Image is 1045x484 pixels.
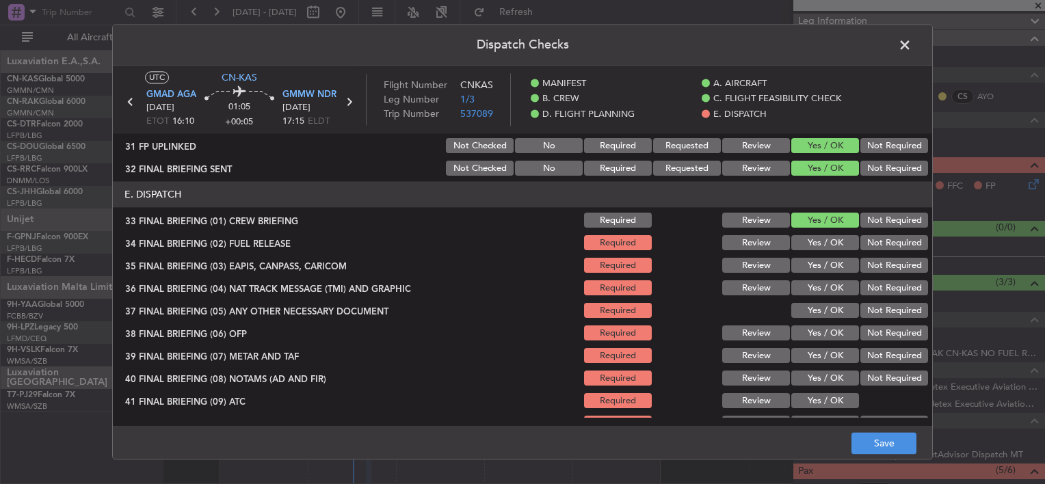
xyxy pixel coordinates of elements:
button: Not Required [860,161,928,176]
button: Yes / OK [791,258,859,273]
button: Yes / OK [791,371,859,386]
button: Not Required [860,213,928,228]
button: Not Required [860,371,928,386]
button: Not Required [860,416,928,431]
button: Yes / OK [791,349,859,364]
button: Not Required [860,349,928,364]
button: Save [851,433,916,455]
button: Yes / OK [791,304,859,319]
header: Dispatch Checks [113,25,932,66]
button: Yes / OK [791,281,859,296]
button: Not Required [860,236,928,251]
button: Yes / OK [791,326,859,341]
button: Not Required [860,281,928,296]
button: Yes / OK [791,213,859,228]
button: Not Required [860,326,928,341]
button: Yes / OK [791,236,859,251]
button: Yes / OK [791,416,859,431]
span: C. FLIGHT FEASIBILITY CHECK [713,93,841,107]
button: Yes / OK [791,161,859,176]
button: Not Required [860,139,928,154]
button: Yes / OK [791,394,859,409]
button: Yes / OK [791,139,859,154]
button: Not Required [860,304,928,319]
button: Not Required [860,258,928,273]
